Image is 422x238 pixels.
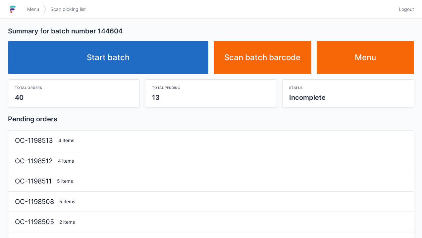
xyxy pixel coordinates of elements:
div: OC-1198511 [12,177,54,186]
span: Logout [399,6,414,13]
div: 4 items [56,137,410,144]
div: 13 [152,93,270,102]
span: Scan picking list [50,6,86,13]
div: OC-1198512 [12,156,55,166]
img: logo-small.jpg [8,4,18,15]
a: Scan picking list [46,3,90,15]
a: Logout [395,3,414,15]
div: OC-1198513 [12,136,56,145]
div: 4 items [55,158,410,164]
div: Total pending [152,85,270,90]
a: Menu [23,3,43,15]
a: Start batch [8,41,208,74]
img: svg> [43,1,46,17]
div: Status [289,85,407,90]
div: 5 items [57,198,410,205]
h2: Pending orders [8,114,414,124]
div: 5 items [54,178,410,184]
a: Scan batch barcode [214,41,311,74]
span: Menu [27,6,39,13]
a: Menu [317,41,414,74]
div: OC-1198508 [12,197,57,207]
div: OC-1198505 [12,217,57,227]
div: 40 [15,93,133,102]
div: Incomplete [289,93,407,102]
div: Total orders [15,85,133,90]
div: 2 items [57,219,410,225]
h2: Summary for batch number 144604 [8,26,414,36]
